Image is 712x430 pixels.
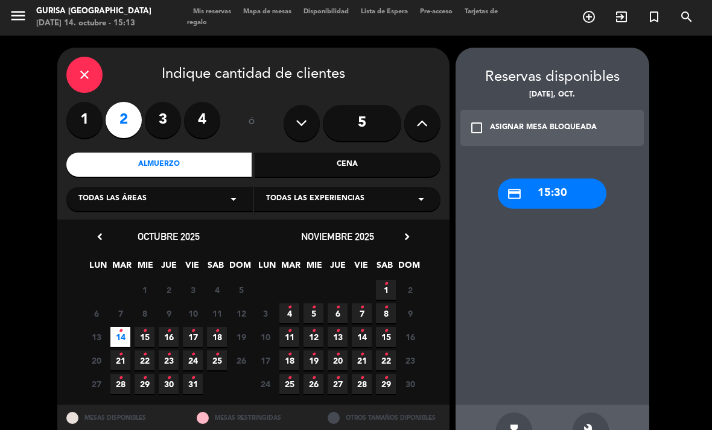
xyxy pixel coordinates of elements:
i: • [191,368,195,388]
span: 21 [352,350,372,370]
span: 26 [304,374,323,394]
span: 7 [110,303,130,323]
i: • [167,345,171,364]
i: add_circle_outline [582,10,596,24]
span: 13 [86,327,106,347]
i: • [360,345,364,364]
i: • [142,321,147,341]
span: 18 [207,327,227,347]
label: 2 [106,102,142,138]
i: • [167,321,171,341]
span: 22 [376,350,396,370]
span: 4 [207,280,227,300]
i: check_box_outline_blank [469,121,484,135]
label: 4 [184,102,220,138]
span: 1 [376,280,396,300]
i: • [311,345,316,364]
i: • [384,321,388,341]
span: 2 [159,280,179,300]
span: 29 [376,374,396,394]
span: 10 [255,327,275,347]
span: 23 [159,350,179,370]
span: 9 [159,303,179,323]
i: • [335,368,340,388]
span: 13 [328,327,348,347]
i: turned_in_not [647,10,661,24]
span: 5 [304,303,323,323]
span: MIE [304,258,324,278]
span: MAR [281,258,300,278]
span: 24 [183,350,203,370]
span: 23 [400,350,420,370]
span: 17 [255,350,275,370]
span: Mis reservas [187,8,237,15]
span: 19 [231,327,251,347]
span: 6 [328,303,348,323]
span: JUE [328,258,348,278]
span: MIE [135,258,155,278]
i: • [167,368,171,388]
span: 18 [279,350,299,370]
span: 17 [183,327,203,347]
i: • [311,321,316,341]
i: • [191,321,195,341]
span: LUN [88,258,108,278]
button: menu [9,7,27,29]
span: 8 [376,303,396,323]
span: LUN [257,258,277,278]
i: • [335,345,340,364]
span: 27 [86,374,106,394]
span: VIE [182,258,202,278]
div: Gurisa [GEOGRAPHIC_DATA] [36,5,151,17]
span: 31 [183,374,203,394]
i: • [360,321,364,341]
span: 15 [376,327,396,347]
i: • [142,368,147,388]
span: 1 [135,280,154,300]
i: • [335,298,340,317]
div: [DATE] 14. octubre - 15:13 [36,17,151,30]
span: 2 [400,280,420,300]
span: VIE [351,258,371,278]
span: 14 [352,327,372,347]
span: 14 [110,327,130,347]
span: 30 [159,374,179,394]
i: • [287,345,291,364]
span: 11 [207,303,227,323]
i: menu [9,7,27,25]
i: chevron_left [94,230,106,243]
span: BUSCAR [670,7,703,27]
span: 21 [110,350,130,370]
div: ASIGNAR MESA BLOQUEADA [490,122,597,134]
i: • [384,298,388,317]
label: 1 [66,102,103,138]
span: 9 [400,303,420,323]
span: 3 [255,303,275,323]
span: 16 [400,327,420,347]
i: exit_to_app [614,10,629,24]
i: • [191,345,195,364]
i: credit_card [507,186,522,201]
i: • [118,321,122,341]
span: 6 [86,303,106,323]
i: • [311,298,316,317]
i: • [311,368,316,388]
span: Todas las áreas [78,193,147,205]
i: • [360,368,364,388]
span: DOM [398,258,418,278]
span: 24 [255,374,275,394]
span: 28 [110,374,130,394]
span: DOM [229,258,249,278]
i: • [384,368,388,388]
span: 30 [400,374,420,394]
span: Pre-acceso [414,8,459,15]
span: 29 [135,374,154,394]
span: Mapa de mesas [237,8,297,15]
div: Cena [255,153,440,177]
span: Lista de Espera [355,8,414,15]
i: • [384,345,388,364]
span: Todas las experiencias [266,193,364,205]
div: ó [232,102,272,144]
span: 5 [231,280,251,300]
i: • [384,274,388,294]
